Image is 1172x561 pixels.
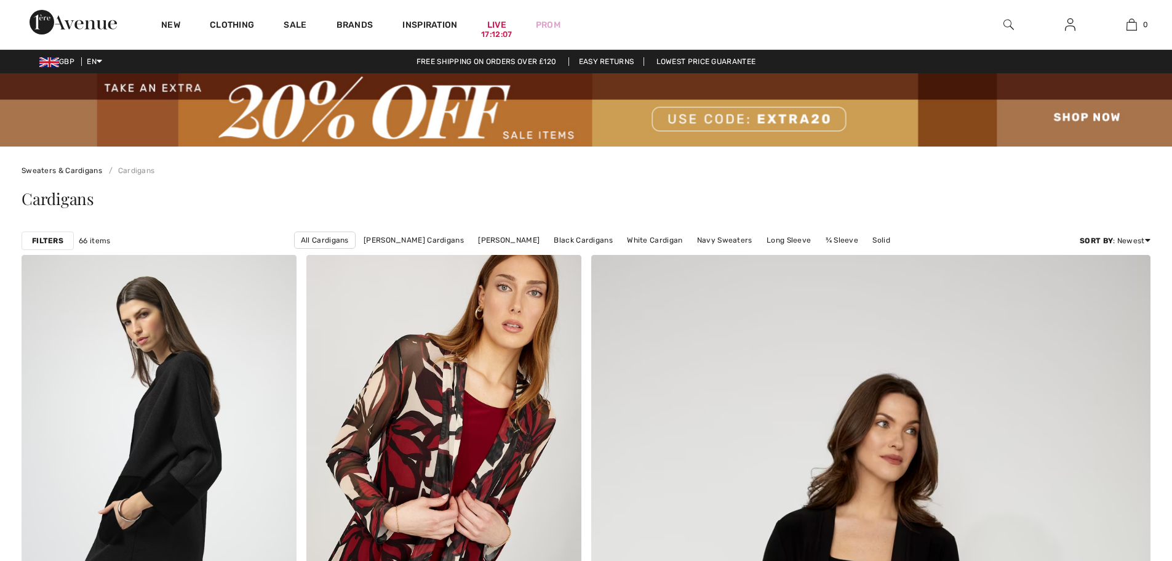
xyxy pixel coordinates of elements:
[161,20,180,33] a: New
[210,20,254,33] a: Clothing
[30,10,117,34] img: 1ère Avenue
[407,57,567,66] a: Free shipping on orders over ₤120
[481,29,512,41] div: 17:12:07
[22,188,94,209] span: Cardigans
[22,166,102,175] a: Sweaters & Cardigans
[568,57,645,66] a: Easy Returns
[647,57,766,66] a: Lowest Price Guarantee
[337,20,373,33] a: Brands
[87,57,102,66] span: EN
[284,20,306,33] a: Sale
[819,232,864,248] a: ¾ Sleeve
[1065,17,1075,32] img: My Info
[32,235,63,246] strong: Filters
[1101,17,1162,32] a: 0
[1126,17,1137,32] img: My Bag
[1055,17,1085,33] a: Sign In
[760,232,817,248] a: Long Sleeve
[621,232,688,248] a: White Cardigan
[691,232,759,248] a: Navy Sweaters
[402,20,457,33] span: Inspiration
[487,18,506,31] a: Live17:12:07
[1080,235,1150,246] div: : Newest
[536,18,560,31] a: Prom
[1003,17,1014,32] img: search the website
[39,57,59,67] img: UK Pound
[104,166,154,175] a: Cardigans
[1143,19,1148,30] span: 0
[39,57,79,66] span: GBP
[1080,236,1113,245] strong: Sort By
[1094,469,1160,499] iframe: Opens a widget where you can chat to one of our agents
[548,232,619,248] a: Black Cardigans
[294,232,356,249] a: All Cardigans
[357,232,470,248] a: [PERSON_NAME] Cardigans
[79,235,110,246] span: 66 items
[472,232,546,248] a: [PERSON_NAME]
[866,232,896,248] a: Solid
